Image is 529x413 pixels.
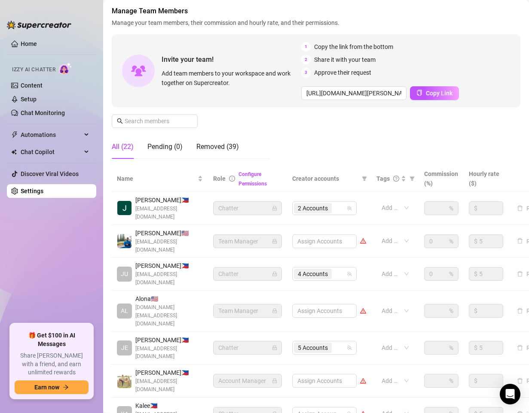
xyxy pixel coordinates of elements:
span: [DOMAIN_NAME][EMAIL_ADDRESS][DOMAIN_NAME] [135,304,203,328]
span: team [347,345,352,350]
span: filter [360,172,369,185]
span: [PERSON_NAME] 🇵🇭 [135,261,203,270]
input: Search members [125,116,186,126]
div: All (22) [112,142,134,152]
img: Aaron Paul Carnaje [117,374,131,388]
img: AI Chatter [59,62,72,75]
span: Manage your team members, their commission and hourly rate, and their permissions. [112,18,520,27]
span: lock [272,308,277,313]
img: Emad Ataei [117,234,131,248]
span: Copy the link from the bottom [314,42,393,52]
th: Commission (%) [419,166,464,192]
span: [PERSON_NAME] 🇺🇸 [135,228,203,238]
span: lock [272,271,277,276]
span: filter [408,172,416,185]
span: Invite your team! [162,54,301,65]
span: Chatter [218,341,277,354]
span: 🎁 Get $100 in AI Messages [15,331,89,348]
span: 1 [301,42,311,52]
span: Earn now [34,384,59,391]
span: Add team members to your workspace and work together on Supercreator. [162,69,298,88]
span: Share [PERSON_NAME] with a friend, and earn unlimited rewards [15,352,89,377]
span: Automations [21,128,82,142]
th: Name [112,166,208,192]
span: Copy Link [426,90,453,97]
span: team [347,271,352,276]
span: Manage Team Members [112,6,520,16]
span: lock [272,206,277,211]
span: Role [213,175,226,182]
span: 4 Accounts [298,269,328,279]
span: Approve their request [314,68,371,77]
div: Pending (0) [147,142,183,152]
span: 5 Accounts [298,343,328,352]
img: Chat Copilot [11,149,17,155]
img: logo-BBDzfeDw.svg [7,21,71,29]
span: JE [121,343,128,352]
span: Name [117,174,196,183]
span: lock [272,378,277,383]
div: Open Intercom Messenger [500,384,520,404]
span: warning [360,238,366,244]
img: Jorenz Ang [117,201,131,215]
a: Chat Monitoring [21,109,65,116]
span: [PERSON_NAME] 🇵🇭 [135,368,203,377]
span: JU [121,269,128,279]
span: Tags [376,174,390,183]
span: [EMAIL_ADDRESS][DOMAIN_NAME] [135,238,203,254]
span: [EMAIL_ADDRESS][DOMAIN_NAME] [135,377,203,394]
span: thunderbolt [11,131,18,138]
div: Removed (39) [196,142,239,152]
span: Team Manager [218,235,277,248]
span: info-circle [229,176,235,182]
span: [PERSON_NAME] 🇵🇭 [135,195,203,205]
span: team [347,206,352,211]
span: Account Manager [218,374,277,387]
span: 3 [301,68,311,77]
span: Kalee 🇵🇭 [135,401,203,410]
a: Home [21,40,37,47]
span: [EMAIL_ADDRESS][DOMAIN_NAME] [135,205,203,221]
span: 2 Accounts [294,203,332,213]
span: lock [272,345,277,350]
span: copy [416,90,422,96]
span: [EMAIL_ADDRESS][DOMAIN_NAME] [135,345,203,361]
a: Setup [21,96,37,103]
span: Share it with your team [314,55,376,64]
button: Copy Link [410,86,459,100]
span: arrow-right [63,384,69,390]
span: 2 [301,55,311,64]
a: Configure Permissions [239,171,267,187]
span: Chatter [218,202,277,215]
span: [PERSON_NAME] 🇵🇭 [135,335,203,345]
span: Alona 🇺🇸 [135,294,203,304]
span: 5 Accounts [294,343,332,353]
th: Hourly rate ($) [464,166,508,192]
span: Creator accounts [292,174,358,183]
span: filter [410,176,415,181]
span: search [117,118,123,124]
span: 2 Accounts [298,203,328,213]
span: filter [362,176,367,181]
span: Team Manager [218,304,277,317]
span: lock [272,239,277,244]
span: Chat Copilot [21,145,82,159]
span: warning [360,308,366,314]
a: Content [21,82,43,89]
a: Discover Viral Videos [21,170,79,177]
span: Chatter [218,267,277,280]
button: Earn nowarrow-right [15,380,89,394]
span: AL [121,306,128,316]
a: Settings [21,188,43,194]
span: 4 Accounts [294,269,332,279]
span: [EMAIL_ADDRESS][DOMAIN_NAME] [135,270,203,287]
span: Izzy AI Chatter [12,66,55,74]
span: warning [360,378,366,384]
span: question-circle [393,176,399,182]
